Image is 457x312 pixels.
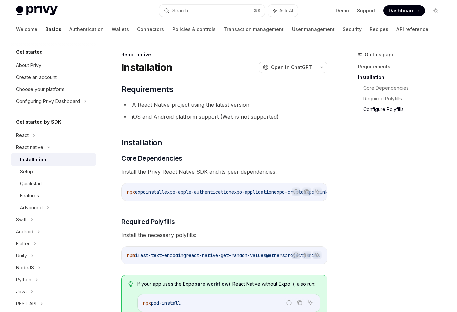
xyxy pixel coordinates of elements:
div: React native [16,143,43,151]
button: Open in ChatGPT [259,62,316,73]
span: expo-crypto [274,189,304,195]
div: Android [16,228,33,236]
button: Report incorrect code [292,187,300,196]
a: Security [343,21,362,37]
a: bare workflow [194,281,229,287]
h5: Get started by SDK [16,118,61,126]
a: Features [11,190,96,202]
span: Open in ChatGPT [271,64,312,71]
a: Create an account [11,71,96,83]
div: NodeJS [16,264,34,272]
span: fast-text-encoding [138,252,186,258]
div: REST API [16,300,36,308]
a: Wallets [112,21,129,37]
span: npm [127,252,135,258]
a: Authentication [69,21,104,37]
div: React native [121,51,327,58]
div: Installation [20,155,46,164]
span: install [146,189,164,195]
div: Java [16,288,27,296]
div: Quickstart [20,180,42,188]
div: About Privy [16,61,41,69]
a: Dashboard [383,5,425,16]
span: Ask AI [279,7,293,14]
button: Copy the contents from the code block [302,251,311,259]
a: Core Dependencies [363,83,446,93]
a: Welcome [16,21,37,37]
button: Ask AI [268,5,298,17]
div: Python [16,276,31,284]
img: light logo [16,6,58,15]
a: Demo [336,7,349,14]
button: Ask AI [313,251,322,259]
a: Installation [358,72,446,83]
div: React [16,131,29,139]
span: Installation [121,137,162,148]
svg: Tip [128,281,133,287]
span: expo [135,189,146,195]
span: Core Dependencies [121,153,182,163]
a: Quickstart [11,178,96,190]
a: Requirements [358,61,446,72]
span: i [135,252,138,258]
button: Toggle dark mode [430,5,441,16]
span: pod-install [151,300,181,306]
span: Install the Privy React Native SDK and its peer dependencies: [121,167,327,176]
a: Required Polyfills [363,93,446,104]
span: @ethersproject/shims [266,252,320,258]
a: Connectors [137,21,164,37]
button: Report incorrect code [284,298,293,307]
a: Configure Polyfills [363,104,446,115]
div: Unity [16,252,27,260]
button: Copy the contents from the code block [295,298,304,307]
button: Ask AI [306,298,315,307]
span: Dashboard [389,7,415,14]
a: About Privy [11,59,96,71]
span: Install the necessary polyfills: [121,230,327,240]
span: If your app uses the Expo (“React Native without Expo”), also run: [137,281,320,287]
button: Search...⌘K [159,5,265,17]
button: Ask AI [313,187,322,196]
div: Choose your platform [16,85,64,93]
span: expo-application [231,189,274,195]
div: Create an account [16,73,57,81]
a: Installation [11,153,96,166]
a: Policies & controls [172,21,216,37]
span: npx [127,189,135,195]
a: Setup [11,166,96,178]
div: Advanced [20,204,43,212]
span: ⌘ K [254,8,261,13]
a: Transaction management [224,21,284,37]
a: API reference [396,21,428,37]
a: Recipes [370,21,388,37]
button: Copy the contents from the code block [302,187,311,196]
li: iOS and Android platform support (Web is not supported) [121,112,327,121]
span: On this page [365,51,395,59]
span: react-native-get-random-values [186,252,266,258]
a: Choose your platform [11,83,96,95]
a: Support [357,7,375,14]
div: Search... [172,7,191,15]
li: A React Native project using the latest version [121,100,327,109]
div: Flutter [16,240,30,248]
a: Basics [45,21,61,37]
button: Report incorrect code [292,251,300,259]
h5: Get started [16,48,43,56]
a: User management [292,21,335,37]
span: Requirements [121,84,173,95]
div: Features [20,192,39,200]
div: Setup [20,168,33,176]
h1: Installation [121,61,172,73]
span: Required Polyfills [121,217,175,226]
span: expo-apple-authentication [164,189,231,195]
div: Configuring Privy Dashboard [16,97,80,105]
div: Swift [16,216,27,224]
span: npx [143,300,151,306]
